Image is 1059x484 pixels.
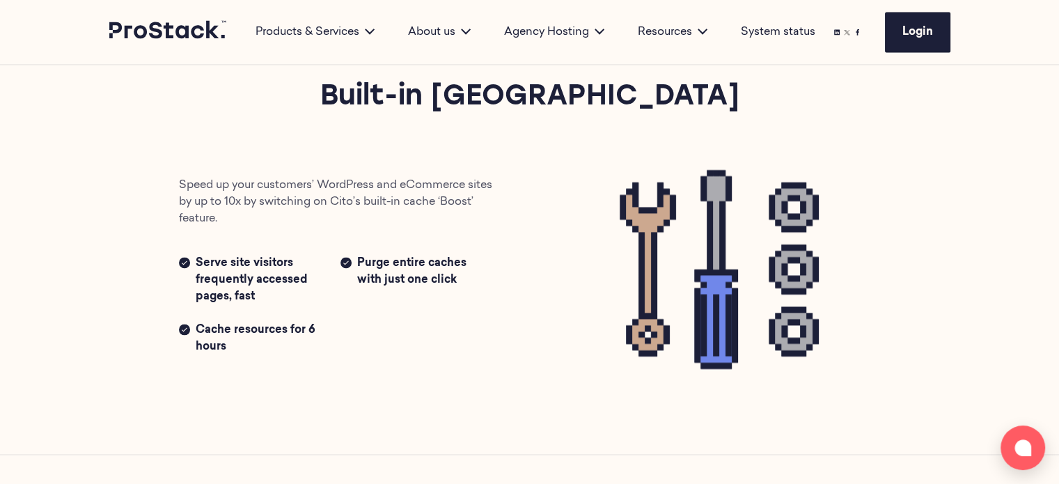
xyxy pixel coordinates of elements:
div: Resources [621,24,724,40]
p: Speed up your customers’ WordPress and eCommerce sites by up to 10x by switching on Cito’s built-... [179,177,502,227]
div: Products & Services [239,24,391,40]
span: Login [902,26,933,38]
a: System status [741,24,815,40]
span: Purge entire caches with just one click [357,255,485,305]
span: Cache resources for 6 hours [196,322,324,355]
a: Login [885,12,950,52]
button: Open chat window [1001,426,1045,470]
span: Serve site visitors frequently accessed pages, fast [196,255,324,305]
a: Prostack logo [109,20,228,44]
h2: Built-in [GEOGRAPHIC_DATA] [227,78,833,117]
div: About us [391,24,487,40]
div: Agency Hosting [487,24,621,40]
